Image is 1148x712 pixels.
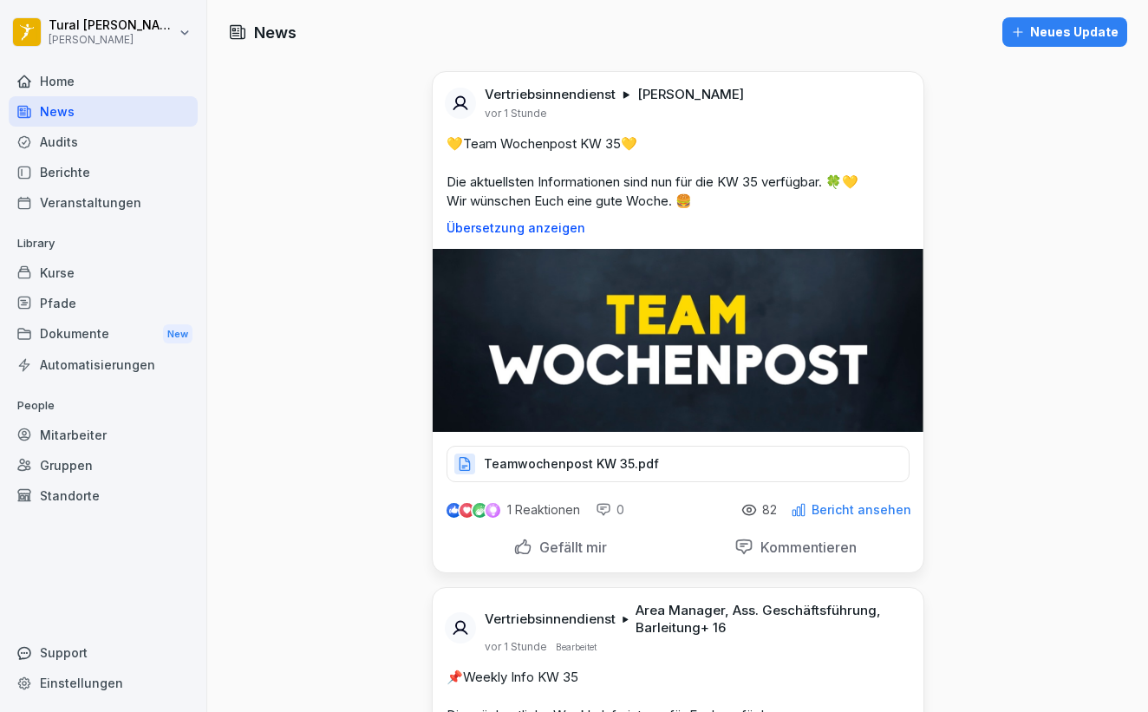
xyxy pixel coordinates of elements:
[9,127,198,157] a: Audits
[254,21,297,44] h1: News
[460,504,473,517] img: love
[762,503,777,517] p: 82
[9,668,198,698] a: Einstellungen
[637,86,744,103] p: [PERSON_NAME]
[1011,23,1119,42] div: Neues Update
[1002,17,1127,47] button: Neues Update
[753,539,857,556] p: Kommentieren
[9,157,198,187] a: Berichte
[447,221,910,235] p: Übersetzung anzeigen
[9,420,198,450] a: Mitarbeiter
[484,455,659,473] p: Teamwochenpost KW 35.pdf
[9,66,198,96] a: Home
[49,18,175,33] p: Tural [PERSON_NAME]
[9,318,198,350] a: DokumenteNew
[485,640,547,654] p: vor 1 Stunde
[447,503,460,517] img: like
[473,503,487,518] img: celebrate
[485,86,616,103] p: Vertriebsinnendienst
[9,480,198,511] a: Standorte
[9,230,198,258] p: Library
[9,187,198,218] a: Veranstaltungen
[9,392,198,420] p: People
[433,249,923,432] img: amnl2ewrb2qdjy2u0icignqm.png
[812,503,911,517] p: Bericht ansehen
[49,34,175,46] p: [PERSON_NAME]
[9,450,198,480] a: Gruppen
[9,349,198,380] a: Automatisierungen
[636,602,903,637] p: Area Manager, Ass. Geschäftsführung, Barleitung + 16
[556,640,597,654] p: Bearbeitet
[447,461,910,478] a: Teamwochenpost KW 35.pdf
[9,318,198,350] div: Dokumente
[485,611,616,628] p: Vertriebsinnendienst
[9,288,198,318] a: Pfade
[486,502,500,518] img: inspiring
[596,501,624,519] div: 0
[163,324,192,344] div: New
[9,637,198,668] div: Support
[9,96,198,127] a: News
[485,107,547,121] p: vor 1 Stunde
[532,539,607,556] p: Gefällt mir
[447,134,910,211] p: 💛Team Wochenpost KW 35💛 Die aktuellsten Informationen sind nun für die KW 35 verfügbar. 🍀💛 Wir wü...
[9,258,198,288] a: Kurse
[507,503,580,517] p: 1 Reaktionen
